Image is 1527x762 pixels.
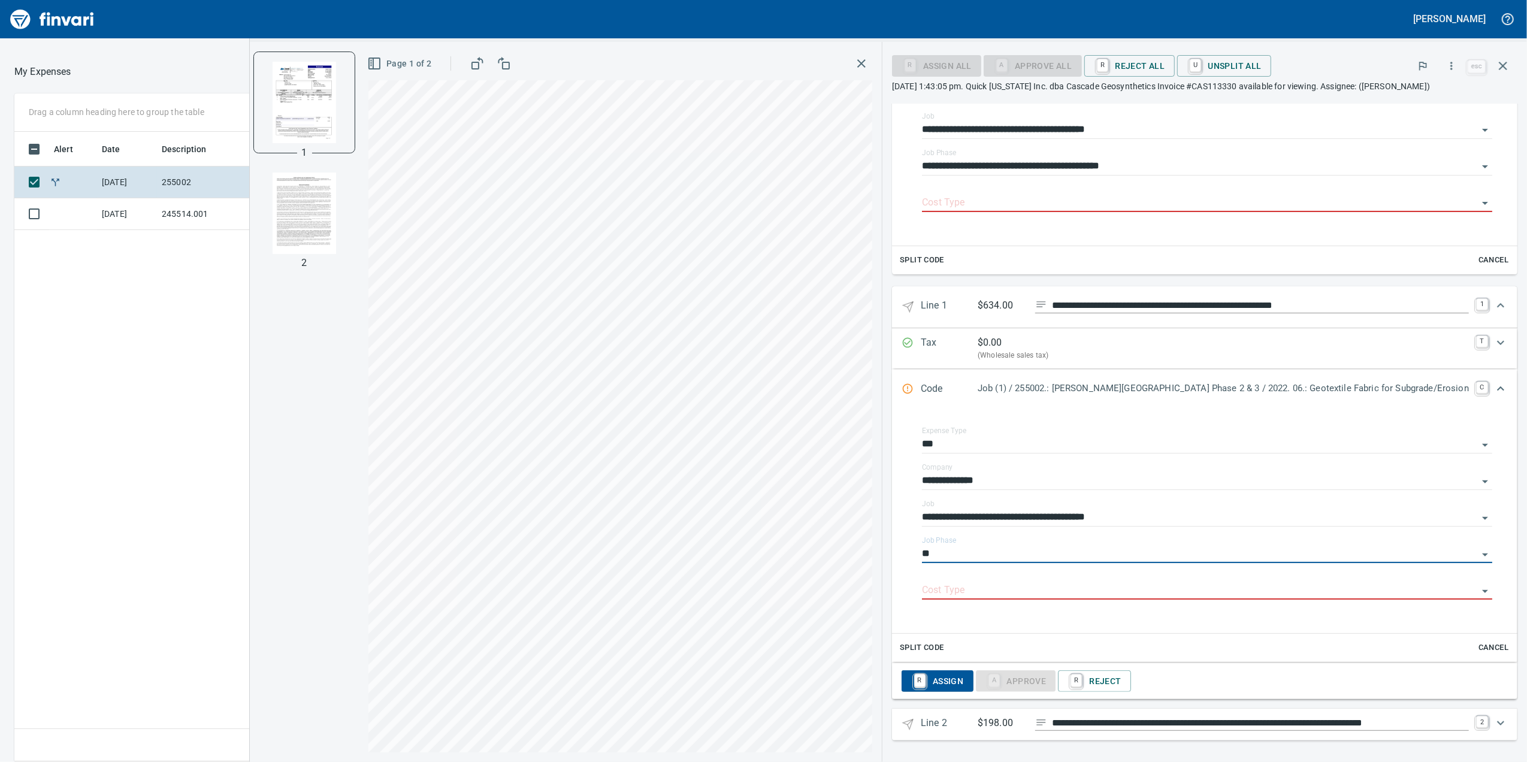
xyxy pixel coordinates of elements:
p: Line 1 [921,298,978,316]
button: Cancel [1474,251,1513,270]
div: Expand [892,709,1517,740]
h5: [PERSON_NAME] [1414,13,1486,25]
a: T [1476,335,1488,347]
span: Description [162,142,222,156]
button: Cancel [1474,639,1513,657]
button: RAssign [902,670,973,692]
span: Alert [54,142,89,156]
img: Page 2 [264,173,345,254]
span: Assign [911,671,963,691]
p: Drag a column heading here to group the table [29,106,204,118]
p: 1 [302,146,307,160]
button: Open [1477,122,1493,138]
button: Split Code [897,251,947,270]
label: Job Phase [922,149,956,156]
button: Split Code [897,639,947,657]
a: 1 [1476,298,1488,310]
button: Open [1477,473,1493,490]
button: Open [1477,195,1493,211]
p: (Wholesale sales tax) [978,350,1469,362]
span: Date [102,142,136,156]
span: Split transaction [49,178,62,186]
button: Open [1477,510,1493,527]
a: 2 [1476,716,1488,728]
button: RReject All [1084,55,1175,77]
a: R [1071,674,1082,687]
div: Expand [892,663,1517,699]
span: Page 1 of 2 [370,56,431,71]
span: Reject [1068,671,1121,691]
label: Company [922,464,953,471]
p: Job (1) / 255002.: [PERSON_NAME][GEOGRAPHIC_DATA] Phase 2 & 3 / 2022. 06.: Geotextile Fabric for ... [978,382,1469,395]
div: Expand [892,22,1517,274]
div: Cost Type required [976,675,1056,685]
nav: breadcrumb [14,65,71,79]
a: esc [1468,60,1486,73]
p: 2 [302,256,307,270]
button: Open [1477,158,1493,175]
label: Expense Type [922,428,966,435]
a: U [1190,59,1201,72]
td: 255002 [157,167,265,198]
label: Job [922,501,935,508]
p: Tax [921,335,978,362]
a: R [1097,59,1108,72]
button: Flag [1410,53,1436,79]
td: [DATE] [97,198,157,230]
p: $634.00 [978,298,1026,313]
a: C [1476,382,1488,394]
p: Line 2 [921,716,978,733]
p: $ 0.00 [978,335,1002,350]
span: Reject All [1094,56,1165,76]
p: [DATE] 1:43:05 pm. Quick [US_STATE] Inc. dba Cascade Geosynthetics Invoice #CAS113330 available f... [892,80,1517,92]
button: Page 1 of 2 [365,53,436,75]
td: [DATE] [97,167,157,198]
button: More [1438,53,1465,79]
button: UUnsplit All [1177,55,1271,77]
div: Job Phase required [984,60,1081,70]
div: Assign All [892,60,981,70]
button: RReject [1058,670,1130,692]
div: Expand [892,328,1517,369]
p: Code [921,382,978,397]
span: Cancel [1477,253,1510,267]
td: 245514.001 [157,198,265,230]
a: R [914,674,926,687]
label: Job Phase [922,537,956,545]
button: Open [1477,583,1493,600]
span: Split Code [900,641,944,655]
div: Expand [892,370,1517,409]
label: Job [922,113,935,120]
span: Close invoice [1465,52,1517,80]
span: Description [162,142,207,156]
button: [PERSON_NAME] [1411,10,1489,28]
div: Expand [892,286,1517,328]
p: $198.00 [978,716,1026,731]
div: Expand [892,409,1517,662]
span: Cancel [1477,641,1510,655]
img: Page 1 [264,62,345,143]
span: Alert [54,142,73,156]
span: Unsplit All [1187,56,1262,76]
button: Open [1477,437,1493,453]
img: Finvari [7,5,97,34]
span: Split Code [900,253,944,267]
p: My Expenses [14,65,71,79]
span: Date [102,142,120,156]
button: Open [1477,546,1493,563]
